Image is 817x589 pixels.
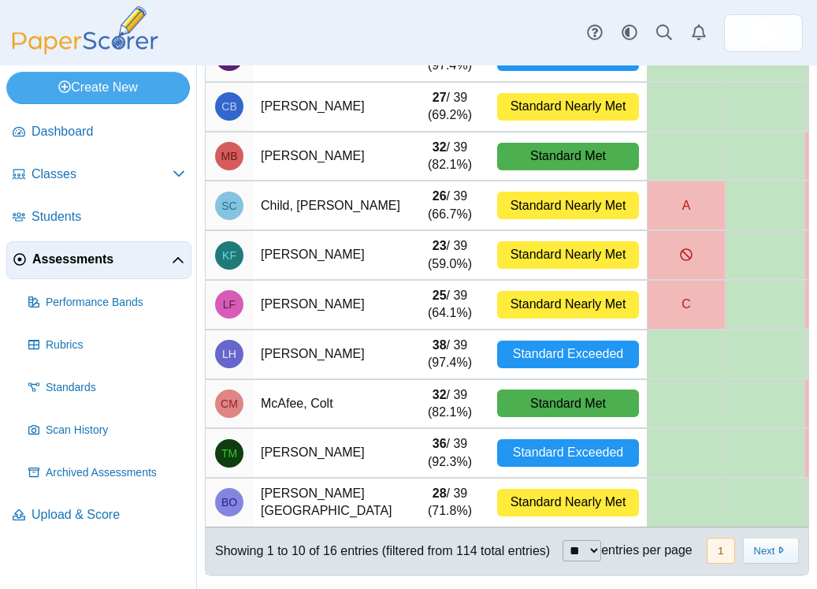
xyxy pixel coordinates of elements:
span: Mason Blake [221,151,238,162]
span: Scan History [46,423,185,438]
b: 32 [433,140,447,154]
td: / 39 (59.0%) [410,230,489,280]
b: 27 [433,91,447,104]
a: Create New [6,72,190,103]
span: Landon Hayes [222,349,236,360]
span: Trevon Minson [221,448,237,459]
span: Colt McAfee [221,398,238,409]
td: / 39 (82.1%) [410,379,489,429]
td: [PERSON_NAME] [253,428,410,478]
span: Sarah Child [221,200,236,211]
div: Standard Met [497,390,639,417]
b: 28 [433,486,447,500]
td: McAfee, Colt [253,379,410,429]
td: / 39 (69.2%) [410,82,489,132]
td: [PERSON_NAME] [253,82,410,132]
img: PaperScorer [6,6,164,54]
b: 36 [433,437,447,450]
span: Braxton Oakes [221,497,237,508]
span: Standards [46,380,185,396]
b: 38 [433,338,447,352]
td: / 39 (66.7%) [410,181,489,230]
a: Standards [22,369,191,407]
a: Archived Assessments [22,454,191,492]
td: / 39 (71.8%) [410,478,489,527]
td: [PERSON_NAME] [253,230,410,280]
a: PaperScorer [6,43,164,57]
div: A [648,181,725,229]
span: Classes [32,166,173,183]
a: ps.08Dk8HiHb5BR1L0X [724,14,803,52]
span: Kolette Figgins [222,250,236,261]
span: Students [32,208,185,226]
img: ps.08Dk8HiHb5BR1L0X [751,21,776,46]
td: / 39 (64.1%) [410,280,489,330]
a: Scan History [22,412,191,449]
td: Child, [PERSON_NAME] [253,181,410,230]
td: / 39 (97.4%) [410,330,489,379]
a: Dashboard [6,114,191,151]
a: Alerts [681,16,716,50]
b: 25 [433,289,447,302]
div: Standard Met [497,143,639,170]
div: C [648,281,725,329]
td: / 39 (92.3%) [410,428,489,478]
a: Classes [6,156,191,194]
a: Upload & Score [6,497,191,535]
td: [PERSON_NAME] [253,132,410,181]
div: Showing 1 to 10 of 16 entries (filtered from 114 total entries) [206,527,550,575]
a: Rubrics [22,326,191,364]
b: 23 [433,239,447,252]
span: Assessments [32,251,172,268]
div: Standard Nearly Met [497,93,639,121]
td: / 39 (82.1%) [410,132,489,181]
span: Upload & Score [32,506,185,524]
td: [PERSON_NAME] [253,280,410,330]
a: Assessments [6,241,191,279]
span: Performance Bands [46,295,185,311]
label: entries per page [601,543,693,557]
td: [PERSON_NAME] [253,330,410,379]
div: Standard Nearly Met [497,241,639,269]
div: Standard Nearly Met [497,291,639,319]
a: Performance Bands [22,284,191,322]
span: Camila Besecker [221,101,236,112]
button: Next [743,538,799,564]
a: Students [6,199,191,237]
nav: pagination [705,538,799,564]
td: [PERSON_NAME][GEOGRAPHIC_DATA] [253,478,410,527]
b: 26 [433,189,447,203]
div: Standard Exceeded [497,439,639,467]
span: Lucas Frost [223,299,236,310]
span: Archived Assessments [46,465,185,481]
div: Standard Nearly Met [497,192,639,219]
button: 1 [707,538,734,564]
span: Rubrics [46,337,185,353]
div: Standard Exceeded [497,341,639,368]
b: 32 [433,388,447,401]
span: Dashboard [32,123,185,140]
span: Casey Shaffer [751,21,776,46]
div: Standard Nearly Met [497,489,639,516]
